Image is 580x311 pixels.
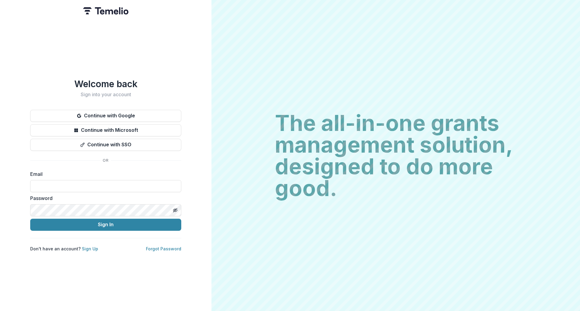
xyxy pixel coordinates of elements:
[30,219,181,231] button: Sign In
[30,195,178,202] label: Password
[82,246,98,251] a: Sign Up
[83,7,128,14] img: Temelio
[30,78,181,89] h1: Welcome back
[170,205,180,215] button: Toggle password visibility
[30,92,181,97] h2: Sign into your account
[30,246,98,252] p: Don't have an account?
[30,124,181,136] button: Continue with Microsoft
[30,170,178,178] label: Email
[30,110,181,122] button: Continue with Google
[146,246,181,251] a: Forgot Password
[30,139,181,151] button: Continue with SSO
